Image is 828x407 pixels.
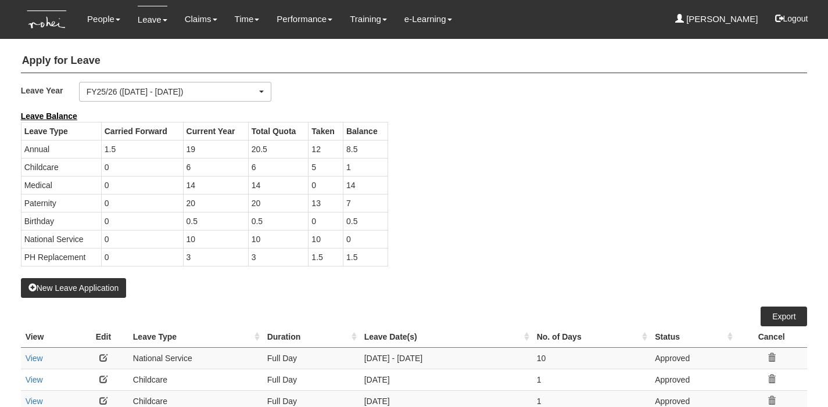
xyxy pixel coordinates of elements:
a: Export [761,307,807,326]
td: 20.5 [248,140,309,158]
td: National Service [21,230,101,248]
td: 20 [183,194,248,212]
a: Leave [138,6,167,33]
a: Performance [277,6,332,33]
th: Leave Date(s) : activate to sort column ascending [360,326,532,348]
td: 3 [183,248,248,266]
td: 0 [101,248,183,266]
td: 12 [309,140,343,158]
td: Approved [650,347,736,369]
td: 0 [101,212,183,230]
td: Childcare [128,369,263,390]
a: View [26,375,43,384]
label: Leave Year [21,82,79,99]
td: 0 [101,194,183,212]
a: View [26,397,43,406]
a: e-Learning [404,6,452,33]
td: 10 [248,230,309,248]
th: Cancel [736,326,808,348]
td: Full Day [263,347,360,369]
td: 0 [309,212,343,230]
td: 20 [248,194,309,212]
th: Status : activate to sort column ascending [650,326,736,348]
td: 0 [309,176,343,194]
td: 0 [343,230,388,248]
th: No. of Days : activate to sort column ascending [532,326,651,348]
a: People [87,6,120,33]
td: Annual [21,140,101,158]
td: 8.5 [343,140,388,158]
td: 13 [309,194,343,212]
div: FY25/26 ([DATE] - [DATE]) [87,86,257,98]
b: Leave Balance [21,111,77,121]
td: PH Replacement [21,248,101,266]
td: 10 [309,230,343,248]
td: 7 [343,194,388,212]
th: Total Quota [248,122,309,140]
th: Duration : activate to sort column ascending [263,326,360,348]
td: National Service [128,347,263,369]
th: Taken [309,122,343,140]
td: Birthday [21,212,101,230]
td: 6 [183,158,248,176]
td: Medical [21,176,101,194]
th: Balance [343,122,388,140]
td: Paternity [21,194,101,212]
th: Leave Type [21,122,101,140]
td: 0 [101,230,183,248]
td: 1.5 [343,248,388,266]
button: FY25/26 ([DATE] - [DATE]) [79,82,271,102]
button: New Leave Application [21,278,127,298]
button: Logout [767,5,816,33]
a: Training [350,6,387,33]
td: 1 [343,158,388,176]
td: 19 [183,140,248,158]
a: Claims [185,6,217,33]
td: 1.5 [101,140,183,158]
a: View [26,354,43,363]
td: 14 [343,176,388,194]
td: 0.5 [183,212,248,230]
td: 0 [101,158,183,176]
td: 6 [248,158,309,176]
td: 14 [183,176,248,194]
h4: Apply for Leave [21,49,808,73]
a: Time [235,6,260,33]
td: 1 [532,369,651,390]
th: View [21,326,78,348]
th: Carried Forward [101,122,183,140]
th: Edit [78,326,128,348]
td: 5 [309,158,343,176]
td: 10 [532,347,651,369]
td: 10 [183,230,248,248]
td: Childcare [21,158,101,176]
td: 0 [101,176,183,194]
td: Approved [650,369,736,390]
td: 0.5 [248,212,309,230]
td: 14 [248,176,309,194]
th: Current Year [183,122,248,140]
td: Full Day [263,369,360,390]
a: [PERSON_NAME] [675,6,758,33]
th: Leave Type : activate to sort column ascending [128,326,263,348]
td: [DATE] - [DATE] [360,347,532,369]
td: 3 [248,248,309,266]
td: 0.5 [343,212,388,230]
td: [DATE] [360,369,532,390]
td: 1.5 [309,248,343,266]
